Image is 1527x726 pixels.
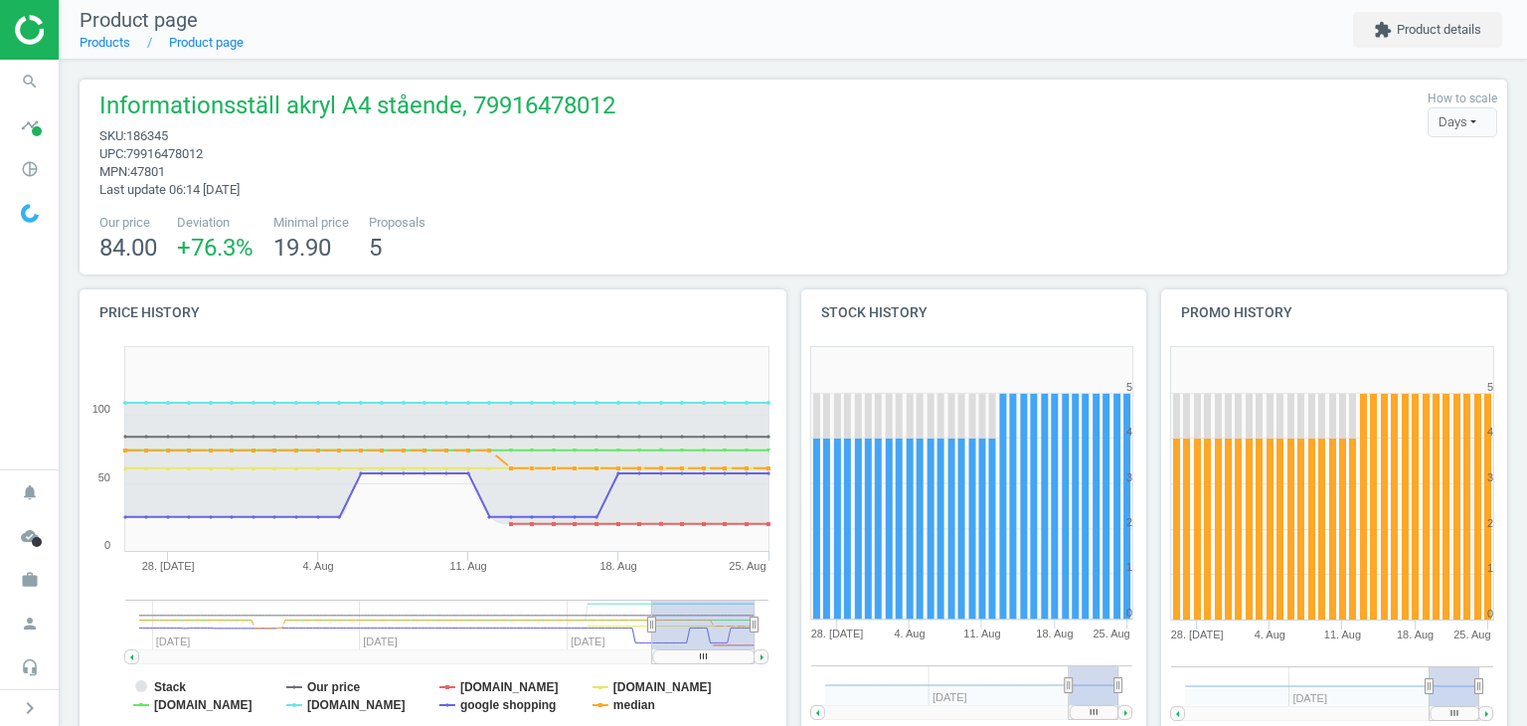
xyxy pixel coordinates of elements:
[1161,289,1507,336] h4: Promo history
[80,8,198,32] span: Product page
[273,214,349,232] span: Minimal price
[729,560,765,572] tspan: 25. Aug
[142,560,195,572] tspan: 28. [DATE]
[99,128,126,143] span: sku :
[15,15,156,45] img: ajHJNr6hYgQAAAAASUVORK5CYII=
[11,473,49,511] i: notifications
[460,680,559,694] tspan: [DOMAIN_NAME]
[613,698,655,712] tspan: median
[273,234,331,262] span: 19.90
[460,698,557,712] tspan: google shopping
[11,648,49,686] i: headset_mic
[126,128,168,143] span: 186345
[1487,471,1493,483] text: 3
[11,106,49,144] i: timeline
[1126,517,1132,529] text: 2
[80,35,130,50] a: Products
[11,517,49,555] i: cloud_done
[1126,381,1132,393] text: 5
[80,289,786,336] h4: Price history
[98,471,110,483] text: 50
[1036,629,1073,640] tspan: 18. Aug
[303,560,334,572] tspan: 4. Aug
[1428,91,1497,107] label: How to scale
[99,234,157,262] span: 84.00
[1126,426,1132,438] text: 4
[894,629,925,640] tspan: 4. Aug
[99,164,130,179] span: mpn :
[1324,629,1361,640] tspan: 11. Aug
[1255,629,1285,640] tspan: 4. Aug
[11,561,49,599] i: work
[1454,629,1491,640] tspan: 25. Aug
[599,560,636,572] tspan: 18. Aug
[99,214,157,232] span: Our price
[1353,12,1502,48] button: extensionProduct details
[99,146,126,161] span: upc :
[169,35,244,50] a: Product page
[11,63,49,100] i: search
[613,680,712,694] tspan: [DOMAIN_NAME]
[307,680,361,694] tspan: Our price
[99,90,615,127] span: Informationsställ akryl A4 stående, 79916478012
[1487,608,1493,620] text: 0
[369,214,425,232] span: Proposals
[11,150,49,188] i: pie_chart_outlined
[1094,629,1130,640] tspan: 25. Aug
[1487,517,1493,529] text: 2
[801,289,1147,336] h4: Stock history
[21,204,39,223] img: wGWNvw8QSZomAAAAABJRU5ErkJggg==
[1126,471,1132,483] text: 3
[92,403,110,415] text: 100
[1428,107,1497,137] div: Days
[1487,426,1493,438] text: 4
[104,539,110,551] text: 0
[369,234,382,262] span: 5
[1374,21,1392,39] i: extension
[1487,381,1493,393] text: 5
[177,234,254,262] span: +76.3 %
[1126,562,1132,574] text: 1
[1126,608,1132,620] text: 0
[810,629,863,640] tspan: 28. [DATE]
[963,629,1000,640] tspan: 11. Aug
[154,698,253,712] tspan: [DOMAIN_NAME]
[177,214,254,232] span: Deviation
[5,695,55,721] button: chevron_right
[154,680,186,694] tspan: Stack
[307,698,406,712] tspan: [DOMAIN_NAME]
[18,696,42,720] i: chevron_right
[126,146,203,161] span: 79916478012
[1397,629,1434,640] tspan: 18. Aug
[1487,562,1493,574] text: 1
[11,605,49,642] i: person
[449,560,486,572] tspan: 11. Aug
[99,182,240,197] span: Last update 06:14 [DATE]
[1171,629,1224,640] tspan: 28. [DATE]
[130,164,165,179] span: 47801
